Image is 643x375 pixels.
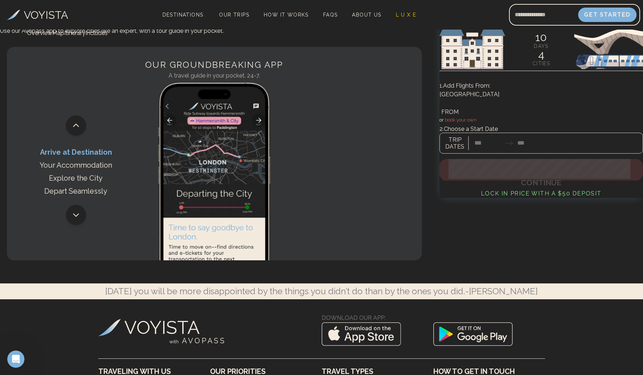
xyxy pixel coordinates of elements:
p: Explore the City [49,173,103,183]
h4: A V O P A S S [169,335,225,347]
span: How It Works [264,12,309,18]
a: VOYISTA [98,314,200,341]
span: About Us [352,12,381,18]
h4: Lock in Price with a $50 deposit [439,189,643,198]
a: Overview [27,30,52,36]
span: FROM [439,109,462,115]
img: Voyista Logo [98,319,121,336]
h3: VOYISTA [24,7,68,23]
img: Google Play [433,322,513,351]
a: L U X E [393,10,419,20]
span: with [169,339,182,344]
a: VOYISTA [7,7,68,23]
h3: Download Our App: [322,314,545,322]
a: FAQs [320,10,341,20]
span: Our Trips [219,12,249,18]
span: book your own [445,117,477,123]
img: Voyista Logo [7,10,20,20]
a: About Us [349,10,384,20]
button: Continue [439,159,643,181]
span: Continue [521,178,561,187]
span: FAQs [323,12,338,18]
p: Depart Seamlessly [44,186,107,196]
img: European Sights [439,27,643,71]
a: Map [52,30,64,36]
input: Email address [509,6,578,23]
h3: VOYISTA [124,314,200,341]
img: App Store [322,322,401,351]
h2: Our Groundbreaking App [36,47,393,71]
a: Our Trips [216,10,252,20]
iframe: Intercom live chat [7,350,24,368]
p: Arrive at Destination [40,147,112,157]
h4: or [439,116,643,124]
div: [GEOGRAPHIC_DATA] [439,90,643,99]
button: Get Started [578,8,637,22]
a: How It Works [261,10,312,20]
a: Includes [85,30,108,36]
img: App Screenshot [145,80,283,260]
span: Destinations [160,9,206,30]
p: Your Accommodation [40,160,112,170]
span: L U X E [396,12,416,18]
h3: A travel guide in your pocket, 24-7. [36,71,393,80]
h3: Add Flights From: [439,81,643,90]
span: 1. [439,82,443,89]
nobr: -[PERSON_NAME] [465,286,538,296]
a: Itinerary [64,30,85,36]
